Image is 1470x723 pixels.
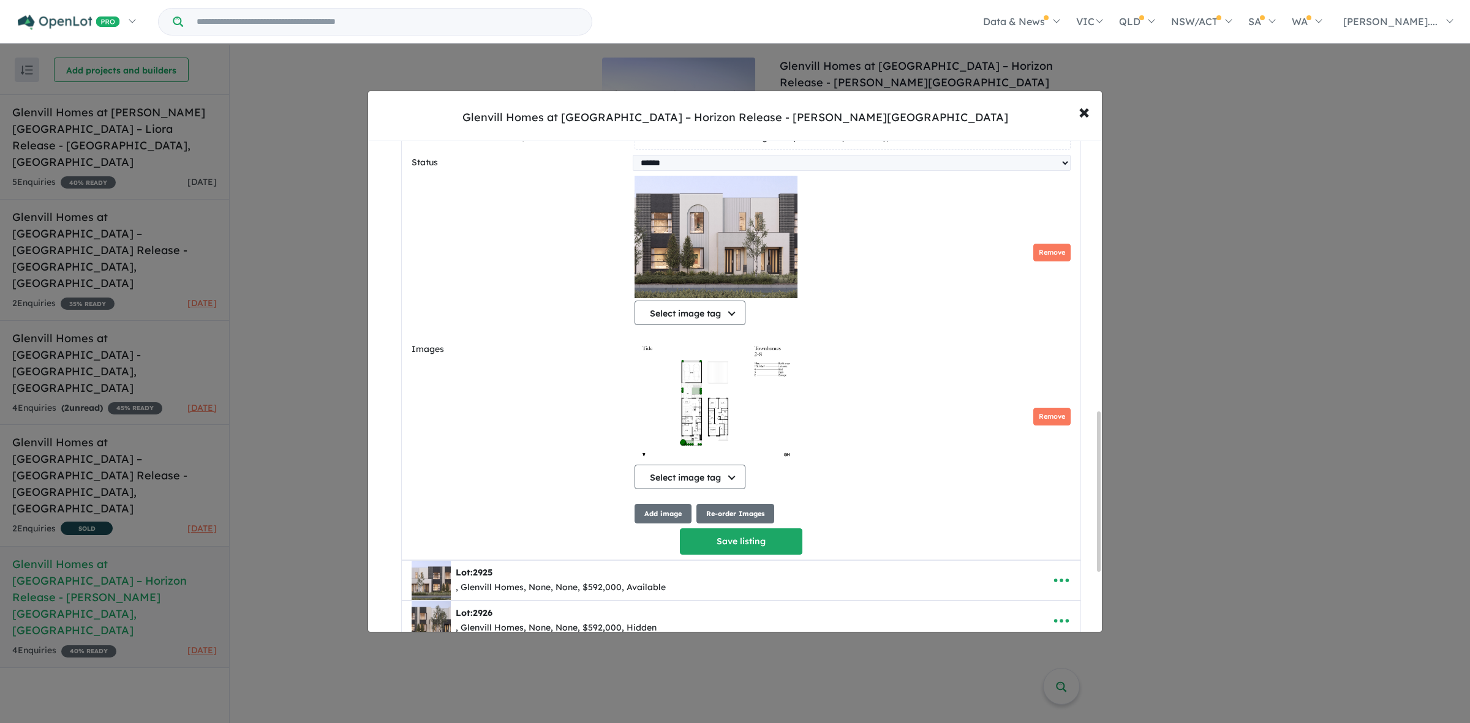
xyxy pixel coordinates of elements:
button: Select image tag [635,301,745,325]
span: Drag & drop PDF here (2MB max), or click to select [747,132,959,143]
div: , Glenvill Homes, None, None, $592,000, Available [456,580,666,595]
span: 2926 [473,607,492,618]
img: Glenvill%20Homes%20at%20Ashbury%20Estate%20---%20Horizon%20Release%20-%20Armstrong%20Creek%20-%20... [412,601,451,640]
div: Glenvill Homes at [GEOGRAPHIC_DATA] – Horizon Release - [PERSON_NAME][GEOGRAPHIC_DATA] [462,110,1008,125]
input: Try estate name, suburb, builder or developer [186,9,589,35]
span: [PERSON_NAME].... [1343,15,1438,28]
button: Remove [1033,244,1071,261]
b: Lot: [456,607,492,618]
label: Images [412,342,630,357]
label: Status [412,155,628,170]
img: Glenvill%20Homes%20at%20Ashbury%20Estate%20---%20Horizon%20Release%20-%20Armstrong%20Creek%20-%20... [412,561,451,600]
img: Openlot PRO Logo White [18,15,120,30]
button: Add image [635,504,692,524]
button: Select image tag [635,465,745,489]
img: Glenvill Homes at Ashbury Estate – Horizon Release - Armstrong Creek - Lot 2924 [635,176,798,298]
button: Save listing [680,528,802,555]
span: × [1079,98,1090,124]
div: , Glenvill Homes, None, None, $592,000, Hidden [456,621,657,635]
span: 2925 [473,567,492,578]
b: Lot: [456,567,492,578]
button: Re-order Images [696,504,774,524]
img: Glenvill Homes at Ashbury Estate – Horizon Release - Armstrong Creek - Lot 2924 [635,340,798,462]
button: Remove [1033,408,1071,425]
